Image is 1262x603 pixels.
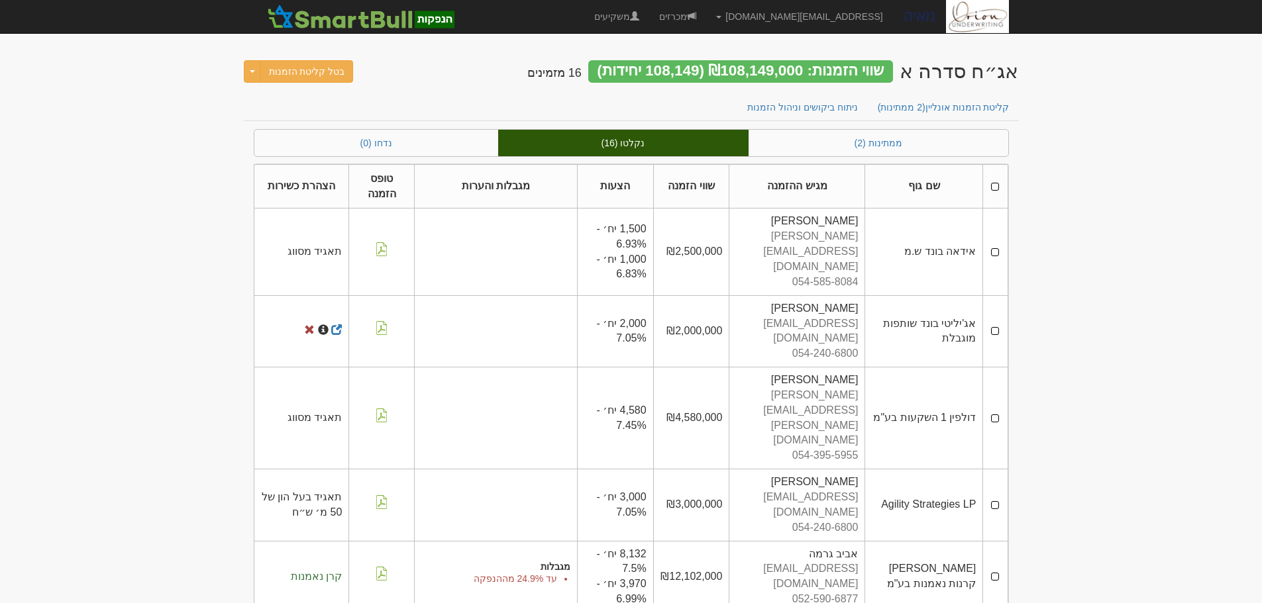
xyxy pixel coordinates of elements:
th: הצהרת כשירות [254,164,349,209]
span: תאגיד בעל הון של 50 מ׳ ש״ח [262,491,342,518]
a: ניתוח ביקושים וניהול הזמנות [737,93,868,121]
div: 054-585-8084 [736,275,858,290]
th: טופס הזמנה [349,164,415,209]
td: ₪4,580,000 [653,367,729,469]
div: [PERSON_NAME] [736,475,858,490]
span: תאגיד מסווג [288,246,342,257]
button: בטל קליטת הזמנות [260,60,354,83]
div: [PERSON_NAME][EMAIL_ADDRESS][PERSON_NAME][DOMAIN_NAME] [736,388,858,448]
th: שווי הזמנה [653,164,729,209]
span: 4,580 יח׳ - 7.45% [596,404,646,431]
td: אידאה בונד ש.מ [865,209,983,295]
span: 2,000 יח׳ - 7.05% [596,318,646,344]
a: ממתינות (2) [749,130,1008,156]
div: ליווינג סטון איממו בי.וי. - אג״ח (סדרה א) - הנפקה לציבור [900,60,1019,82]
img: pdf-file-icon.png [375,495,388,509]
div: [PERSON_NAME] [736,301,858,316]
th: מגיש ההזמנה [729,164,865,209]
th: מגבלות והערות [414,164,577,209]
h5: מגבלות [421,562,570,572]
td: ₪2,000,000 [653,295,729,367]
a: נדחו (0) [254,130,498,156]
img: pdf-file-icon.png [375,321,388,335]
img: SmartBull Logo [264,3,458,30]
span: 8,132 יח׳ - 7.5% [596,548,646,575]
th: שם גוף [865,164,983,209]
td: ₪3,000,000 [653,469,729,541]
img: pdf-file-icon.png [375,242,388,256]
td: אג'יליטי בונד שותפות מוגבלת [865,295,983,367]
td: Agility Strategies LP [865,469,983,541]
div: [EMAIL_ADDRESS][DOMAIN_NAME] [736,490,858,520]
div: 054-395-5955 [736,448,858,463]
li: עד 24.9% מההנפקה [421,572,557,585]
a: נקלטו (16) [498,130,749,156]
div: אביב גרמה [736,547,858,562]
img: pdf-file-icon.png [375,567,388,580]
span: תאגיד מסווג [288,412,342,423]
div: [PERSON_NAME] [736,214,858,229]
div: [PERSON_NAME] [736,373,858,388]
img: pdf-file-icon.png [375,408,388,422]
span: קרן נאמנות [291,571,342,582]
span: 3,000 יח׳ - 7.05% [596,491,646,518]
td: דולפין 1 השקעות בע"מ [865,367,983,469]
h4: 16 מזמינים [527,67,582,80]
div: שווי הזמנות: ₪108,149,000 (108,149 יחידות) [588,60,893,83]
td: ₪2,500,000 [653,209,729,295]
span: 1,000 יח׳ - 6.83% [596,254,646,280]
div: 054-240-6800 [736,346,858,361]
div: [EMAIL_ADDRESS][DOMAIN_NAME] [736,316,858,347]
span: 1,500 יח׳ - 6.93% [596,223,646,250]
div: [EMAIL_ADDRESS][DOMAIN_NAME] [736,561,858,592]
span: (2 ממתינות) [878,102,925,113]
th: הצעות [578,164,654,209]
div: 054-240-6800 [736,520,858,535]
a: קליטת הזמנות אונליין(2 ממתינות) [867,93,1020,121]
div: [PERSON_NAME][EMAIL_ADDRESS][DOMAIN_NAME] [736,229,858,275]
